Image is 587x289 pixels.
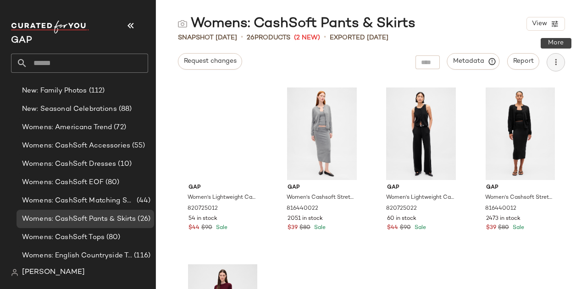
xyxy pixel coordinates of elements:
[498,224,509,232] span: $80
[288,184,356,192] span: Gap
[532,20,547,27] span: View
[178,33,237,43] span: Snapshot [DATE]
[413,225,426,231] span: Sale
[280,87,363,180] img: cn60264648.jpg
[312,225,326,231] span: Sale
[188,205,218,213] span: 820725012
[486,224,496,232] span: $39
[485,205,516,213] span: 816440012
[178,53,242,70] button: Request changes
[117,104,132,115] span: (88)
[22,251,132,261] span: Womens: English Countryside Trend
[87,86,105,96] span: (112)
[386,194,454,202] span: Women's Lightweight Cashsoft Tailored Pants by Gap Black Size XL
[485,194,554,202] span: Women's Cashsoft Stretch Midi Skirt by Gap True Black Size XS
[287,205,318,213] span: 816440022
[104,177,120,188] span: (80)
[247,33,290,43] div: Products
[511,225,524,231] span: Sale
[22,214,136,224] span: Womens: CashSoft Pants & Skirts
[22,196,135,206] span: Womens: CashSoft Matching Sets
[22,177,104,188] span: Womens: CashSoft EOF
[183,58,237,65] span: Request changes
[132,251,150,261] span: (116)
[380,87,463,180] img: cn60199881.jpg
[513,58,534,65] span: Report
[136,214,150,224] span: (26)
[105,232,121,243] span: (80)
[178,19,187,28] img: svg%3e
[116,159,132,169] span: (10)
[130,141,145,151] span: (55)
[299,224,310,232] span: $80
[112,122,126,133] span: (72)
[188,224,199,232] span: $44
[188,215,217,223] span: 54 in stock
[22,104,117,115] span: New: Seasonal Celebrations
[11,21,89,33] img: cfy_white_logo.C9jOOHJF.svg
[453,57,494,65] span: Metadata
[288,224,298,232] span: $39
[486,215,521,223] span: 2473 in stock
[387,184,455,192] span: Gap
[188,194,256,202] span: Women's Lightweight Cashsoft Tailored Pants by Gap [PERSON_NAME] Tall Size L
[188,184,257,192] span: Gap
[22,267,85,278] span: [PERSON_NAME]
[447,53,500,70] button: Metadata
[11,36,32,45] span: Current Company Name
[214,225,227,231] span: Sale
[387,215,416,223] span: 60 in stock
[22,232,105,243] span: Womens: CashSoft Tops
[178,15,415,33] div: Womens: CashSoft Pants & Skirts
[22,141,130,151] span: Womens: CashSoft Accessories
[386,205,417,213] span: 820725022
[507,53,539,70] button: Report
[22,86,87,96] span: New: Family Photos
[486,184,554,192] span: Gap
[330,33,388,43] p: Exported [DATE]
[22,122,112,133] span: Womens: Americana Trend
[287,194,355,202] span: Women's Cashsoft Stretch Midi Skirt by Gap Charcoal Grey Size S
[294,33,320,43] span: (2 New)
[22,159,116,169] span: Womens: CashSoft Dresses
[324,32,326,43] span: •
[400,224,411,232] span: $90
[201,224,212,232] span: $90
[288,215,323,223] span: 2051 in stock
[135,196,150,206] span: (44)
[241,32,243,43] span: •
[11,269,18,276] img: svg%3e
[387,224,398,232] span: $44
[247,34,255,41] span: 26
[479,87,562,180] img: cn60330487.jpg
[526,17,565,31] button: View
